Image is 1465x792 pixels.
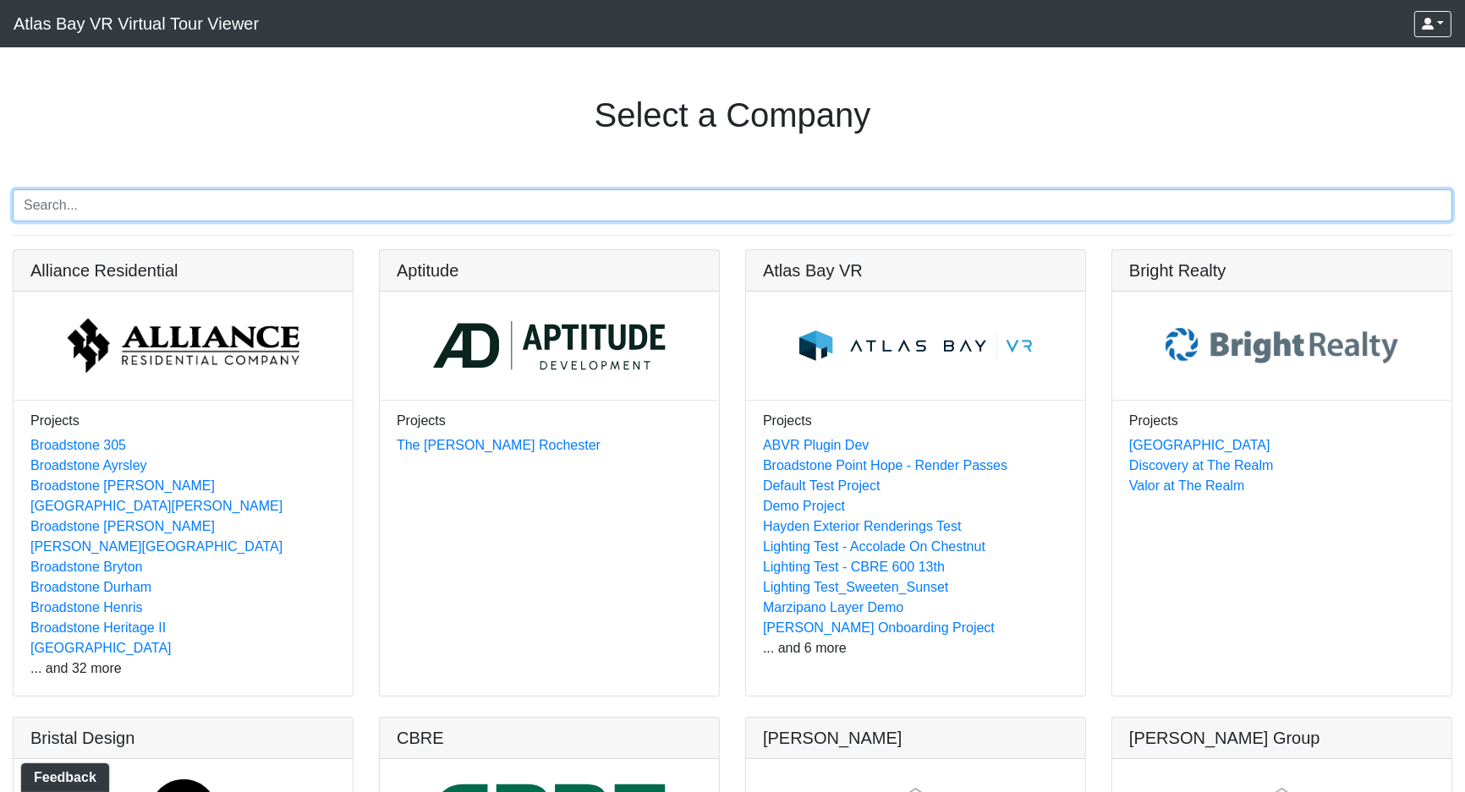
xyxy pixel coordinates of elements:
a: Valor at The Realm [1129,478,1244,493]
a: [PERSON_NAME][GEOGRAPHIC_DATA] [30,539,283,554]
a: Broadstone Ayrsley [30,458,147,472]
input: Search [13,189,1452,221]
a: Default Test Project [763,478,880,493]
a: [GEOGRAPHIC_DATA] [1129,438,1270,452]
a: Broadstone Point Hope - Render Passes [763,458,1007,472]
a: Lighting Test - CBRE 600 13th [763,560,945,574]
span: Atlas Bay VR Virtual Tour Viewer [14,7,259,41]
a: Broadstone Henris [30,600,143,614]
a: [GEOGRAPHIC_DATA] [30,641,172,655]
a: Discovery at The Realm [1129,458,1273,472]
a: Marzipano Layer Demo [763,600,903,614]
a: [PERSON_NAME] Onboarding Project [763,620,995,635]
a: Broadstone Bryton [30,560,143,574]
h1: Select a Company [595,95,871,135]
a: Broadstone [PERSON_NAME][GEOGRAPHIC_DATA][PERSON_NAME] [30,478,283,513]
a: Broadstone Durham [30,580,151,594]
a: ABVR Plugin Dev [763,438,869,452]
a: Lighting Test - Accolade On Chestnut [763,539,985,554]
a: Hayden Exterior Renderings Test [763,519,962,533]
a: Broadstone 305 [30,438,126,452]
iframe: Ybug feedback widget [13,758,112,792]
a: Broadstone Heritage II [30,620,166,635]
a: The [PERSON_NAME] Rochester [397,438,601,452]
a: Demo Project [763,499,845,513]
a: Lighting Test_Sweeten_Sunset [763,580,948,594]
a: Broadstone [PERSON_NAME] [30,519,215,533]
